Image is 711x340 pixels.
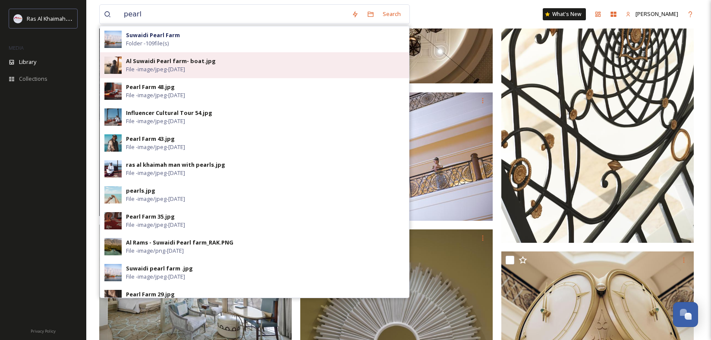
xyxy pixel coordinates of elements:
img: Logo_RAKTDA_RGB-01.png [14,14,22,23]
img: 30ba024c-da57-4f20-ad6f-9513e823cc1f.jpg [104,264,122,281]
span: Folder - 109 file(s) [126,39,169,48]
img: 208efd5f-888b-40fd-ba20-8651a8ad8b06.jpg [104,290,122,307]
img: 0023b9f1-b7e0-46f3-8112-6d7b0796d06c.jpg [104,160,122,178]
img: f0db2a41-4a96-4f71-8a17-3ff40b09c344.jpg [104,238,122,255]
img: 30ba024c-da57-4f20-ad6f-9513e823cc1f.jpg [104,31,122,48]
span: File - image/jpeg - [DATE] [126,91,185,99]
span: Collections [19,75,47,83]
a: What's New [543,8,586,20]
span: Ras Al Khaimah Tourism Development Authority [27,14,149,22]
img: ec4db428-cd28-409e-b45c-fcfeb0a8cee5.jpg [104,83,122,100]
div: Pearl Farm 48.jpg [126,83,175,91]
strong: Suwaidi Pearl Farm [126,31,180,39]
div: ras al khaimah man with pearls.jpg [126,161,225,169]
div: Al Rams - Suwaidi Pearl farm_RAK.PNG [126,238,233,247]
button: Open Chat [673,302,698,327]
div: Pearl Farm 43.jpg [126,135,175,143]
span: File - image/jpeg - [DATE] [126,169,185,177]
img: 7eb8f3a7-cd0f-45ec-b94a-08b653bd5361.jpg [104,57,122,74]
span: File - image/jpeg - [DATE] [126,65,185,73]
span: File - image/jpeg - [DATE] [126,221,185,229]
span: File - image/jpeg - [DATE] [126,273,185,281]
span: Library [19,58,36,66]
span: File - image/jpeg - [DATE] [126,117,185,125]
span: [PERSON_NAME] [635,10,678,18]
div: Influencer Cultural Tour 54.jpg [126,109,212,117]
div: Search [378,6,405,22]
div: Suwaidi pearl farm .jpg [126,264,193,273]
a: [PERSON_NAME] [621,6,683,22]
div: Pearl Farm 29.jpg [126,290,175,299]
img: 8faa8153-9e02-4392-a980-4b1a5785d921.jpg [104,186,122,203]
span: Privacy Policy [31,328,56,334]
span: MEDIA [9,44,24,51]
div: Pearl Farm 35.jpg [126,213,175,221]
img: 5ff2a9bc-9552-48d3-b11f-e7e6f84c4590.jpg [104,108,122,126]
input: Search your library [120,5,347,24]
span: File - image/jpeg - [DATE] [126,143,185,151]
img: 6c03f50a-35bd-479a-99eb-f46292a77985.jpg [104,134,122,152]
div: Al Suwaidi Pearl farm- boat.jpg [126,57,216,65]
div: pearls.jpg [126,187,155,195]
span: File - image/jpeg - [DATE] [126,195,185,203]
img: 2f2dda59-1e25-476c-ad91-cada74595a62.jpg [104,212,122,229]
span: File - image/png - [DATE] [126,247,184,255]
a: Privacy Policy [31,325,56,336]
